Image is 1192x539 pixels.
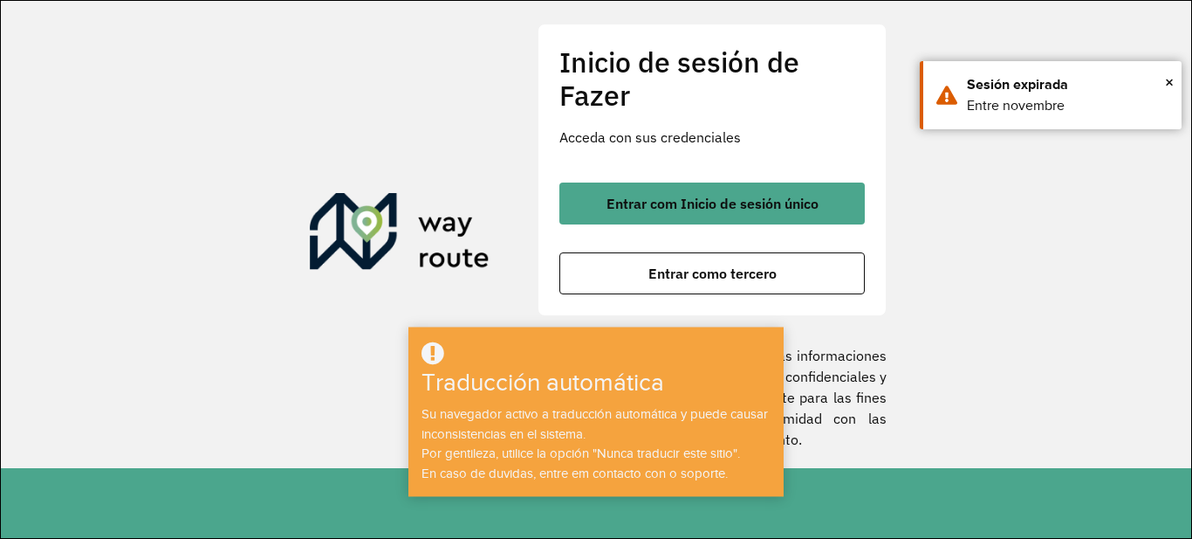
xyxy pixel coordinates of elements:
font: Su navegador activo a traducción automática y puede causar inconsistencias en el sistema. [421,407,768,441]
font: Traducción automática [421,370,664,397]
div: Sesión expirada [967,74,1168,95]
button: botón [559,183,865,225]
font: Entrar como tercero [648,265,777,282]
font: En caso de duvidas, entre em contacto con o soporte. [421,466,728,480]
img: Roteirizador AmbevTech [310,193,490,277]
button: Cerca [1165,69,1174,95]
font: Acceda con sus credenciales [559,128,741,146]
font: Por gentileza, utilice la opción "Nunca traducir este sitio". [421,446,740,460]
font: Sesión expirada [967,77,1068,92]
button: botón [559,252,865,294]
font: Entrar com Inicio de sesión único [606,195,819,212]
font: × [1165,73,1174,92]
font: Entre novembre [967,98,1065,113]
font: Inicio de sesión de Fazer [559,44,799,114]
